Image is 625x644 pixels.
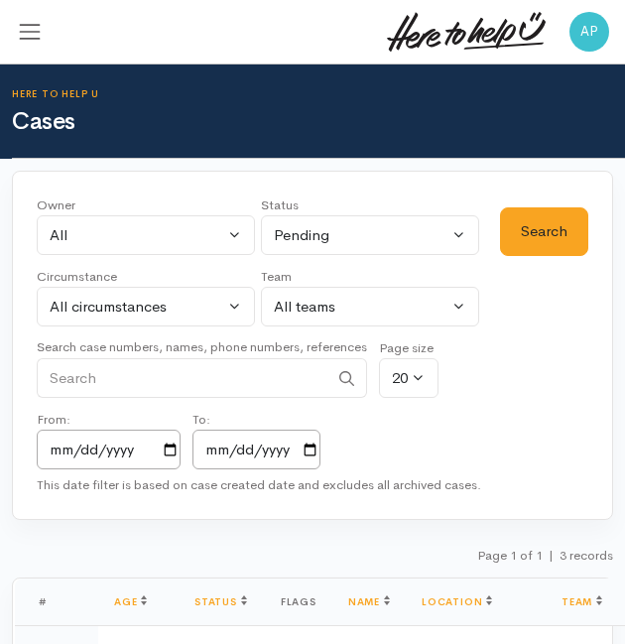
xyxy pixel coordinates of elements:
[12,108,625,134] h1: Cases
[569,12,609,52] span: AP
[387,12,546,52] img: heretohelpu.svg
[500,207,588,256] button: Search
[37,195,255,215] div: Owner
[569,21,609,40] a: AP
[15,579,98,626] th: #
[16,14,44,50] button: Toggle navigation
[261,287,479,327] button: All teams
[50,296,224,319] div: All circumstances
[37,358,328,399] input: Search
[37,215,255,256] button: All
[50,224,224,247] div: All
[12,88,625,99] h6: Here to help u
[274,224,448,247] div: Pending
[422,595,492,608] a: Location
[37,410,181,430] div: From:
[562,595,602,608] a: Team
[348,595,390,608] a: Name
[194,595,247,608] a: Status
[379,338,438,358] div: Page size
[192,410,320,430] div: To:
[37,267,255,287] div: Circumstance
[274,296,448,319] div: All teams
[261,215,479,256] button: Pending
[37,475,588,495] div: This date filter is based on case created date and excludes all archived cases.
[261,195,479,215] div: Status
[37,287,255,327] button: All circumstances
[549,547,554,564] span: |
[114,595,147,608] a: Age
[477,547,613,564] small: Page 1 of 1 3 records
[392,367,408,390] div: 20
[37,338,367,355] small: Search case numbers, names, phone numbers, references
[265,579,332,626] th: Flags
[261,267,479,287] div: Team
[379,358,438,399] button: 20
